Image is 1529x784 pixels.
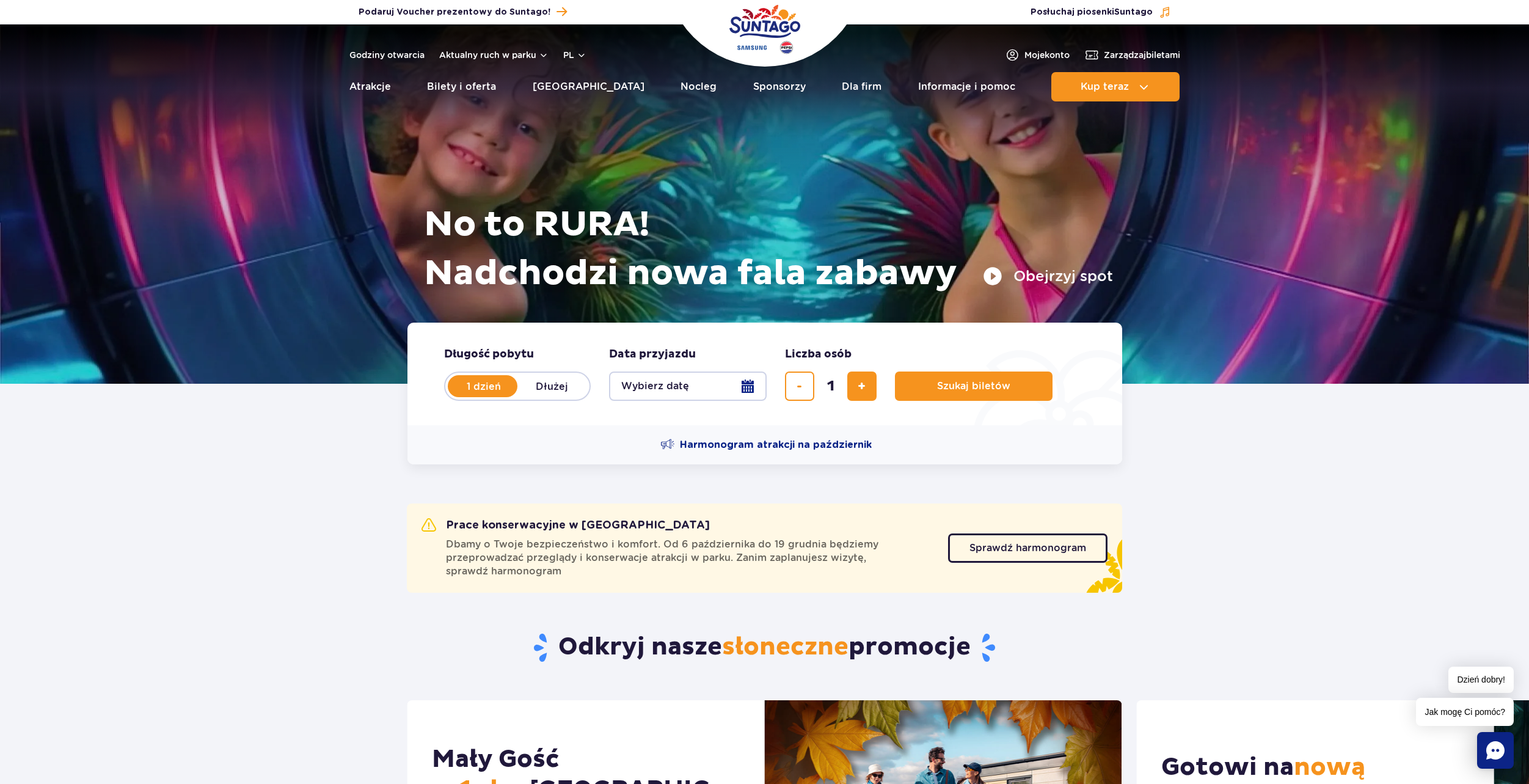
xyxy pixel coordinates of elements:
span: Data przyjazdu [609,347,696,362]
a: Mojekonto [1005,48,1070,62]
a: Atrakcje [349,72,391,101]
span: Jak mogę Ci pomóc? [1416,698,1514,726]
button: Kup teraz [1051,72,1180,101]
span: Suntago [1114,8,1153,16]
input: liczba biletów [816,372,845,401]
span: Dbamy o Twoje bezpieczeństwo i komfort. Od 6 października do 19 grudnia będziemy przeprowadzać pr... [446,538,933,578]
a: Zarządzajbiletami [1084,48,1180,62]
span: Kup teraz [1081,81,1129,92]
span: Dzień dobry! [1448,667,1514,693]
button: dodaj bilet [847,372,877,401]
a: Sprawdź harmonogram [948,533,1108,563]
span: Moje konto [1024,49,1070,61]
span: Posłuchaj piosenki [1031,6,1153,18]
label: 1 dzień [449,373,519,399]
h2: Odkryj nasze promocje [407,632,1122,664]
span: Liczba osób [785,347,852,362]
button: Obejrzyj spot [983,266,1113,286]
button: pl [563,49,586,61]
button: Szukaj biletów [895,372,1053,401]
a: Bilety i oferta [427,72,496,101]
a: Dla firm [842,72,881,101]
span: Szukaj biletów [937,381,1010,392]
span: słoneczne [722,632,848,662]
a: Nocleg [681,72,717,101]
a: Harmonogram atrakcji na październik [660,438,872,452]
a: Informacje i pomoc [918,72,1015,101]
a: Godziny otwarcia [349,49,425,61]
span: Długość pobytu [444,347,534,362]
span: Zarządzaj biletami [1104,49,1180,61]
form: Planowanie wizyty w Park of Poland [407,323,1122,425]
a: Sponsorzy [753,72,806,101]
h2: Prace konserwacyjne w [GEOGRAPHIC_DATA] [421,518,710,533]
span: Sprawdź harmonogram [969,543,1086,553]
a: Podaruj Voucher prezentowy do Suntago! [359,4,567,20]
button: Posłuchaj piosenkiSuntago [1031,6,1171,18]
label: Dłużej [517,373,587,399]
span: Harmonogram atrakcji na październik [680,438,872,452]
div: Chat [1477,732,1514,769]
button: Aktualny ruch w parku [439,50,549,60]
a: [GEOGRAPHIC_DATA] [533,72,644,101]
h1: No to RURA! Nadchodzi nowa fala zabawy [424,200,1113,298]
button: usuń bilet [785,372,814,401]
span: Podaruj Voucher prezentowy do Suntago! [359,6,550,18]
button: Wybierz datę [609,372,767,401]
